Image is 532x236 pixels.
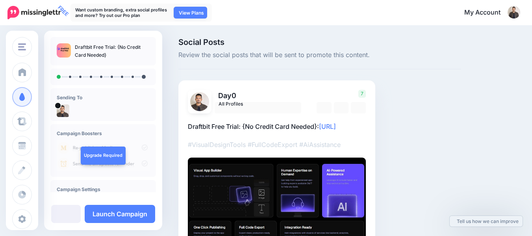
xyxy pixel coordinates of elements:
[450,216,523,227] a: Tell us how we can improve
[57,130,150,136] h4: Campaign Boosters
[232,91,236,100] span: 0
[178,38,461,46] span: Social Posts
[319,123,336,130] a: [URL]
[7,6,61,19] img: Missinglettr
[57,140,150,171] img: campaign_review_boosters.png
[57,104,69,117] img: ypoL7d_r-74963.jpg
[75,43,150,59] p: Draftbit Free Trial: {No Credit Card Needed}
[18,43,26,50] img: menu.png
[456,3,520,22] a: My Account
[188,121,366,132] p: Draftbit Free Trial: {No Credit Card Needed}:
[190,92,209,111] img: ypoL7d_r-74963.jpg
[57,43,71,58] img: fe1f3d0001dc49152b47d9ef9148c273_thumb.jpg
[188,139,366,150] p: #VisualDesignTools #FullCodeExport #AiAssistance
[178,50,461,60] span: Review the social posts that will be sent to promote this content.
[358,90,366,98] span: 7
[7,4,61,21] a: FREE
[55,3,71,19] span: FREE
[57,186,150,192] h4: Campaign Settings
[174,7,207,19] a: View Plans
[215,90,302,101] p: Day
[81,147,126,165] a: Upgrade Required
[57,95,150,100] h4: Sending To
[219,100,292,108] span: All Profiles
[75,7,170,18] p: Want custom branding, extra social profiles and more? Try out our Pro plan
[215,102,301,113] a: All Profiles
